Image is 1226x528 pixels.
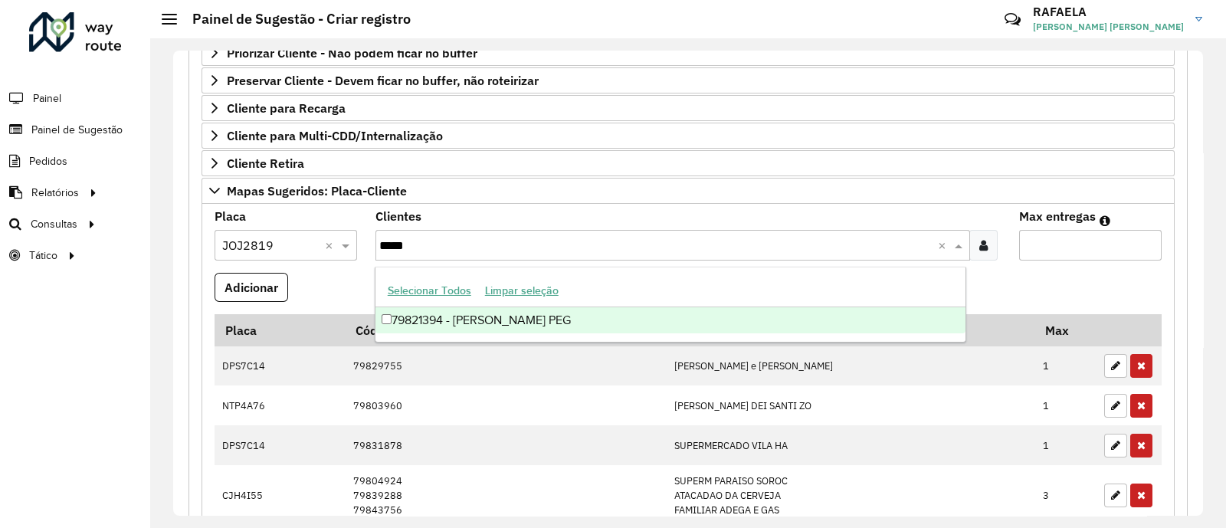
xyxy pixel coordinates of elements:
button: Adicionar [215,273,288,302]
th: Placa [215,314,345,346]
td: DPS7C14 [215,346,345,386]
td: 79803960 [345,385,666,425]
label: Max entregas [1019,207,1096,225]
a: Cliente para Recarga [202,95,1175,121]
a: Contato Rápido [996,3,1029,36]
td: [PERSON_NAME] DEI SANTI ZO [666,385,1035,425]
span: Priorizar Cliente - Não podem ficar no buffer [227,47,477,59]
span: Mapas Sugeridos: Placa-Cliente [227,185,407,197]
a: Mapas Sugeridos: Placa-Cliente [202,178,1175,204]
span: [PERSON_NAME] [PERSON_NAME] [1033,20,1184,34]
ng-dropdown-panel: Options list [375,267,967,343]
h2: Painel de Sugestão - Criar registro [177,11,411,28]
em: Máximo de clientes que serão colocados na mesma rota com os clientes informados [1100,215,1110,227]
button: Limpar seleção [478,279,565,303]
td: CJH4I55 [215,465,345,526]
td: [PERSON_NAME] e [PERSON_NAME] [666,346,1035,386]
span: Tático [29,248,57,264]
td: 79831878 [345,425,666,465]
span: Cliente Retira [227,157,304,169]
div: 79821394 - [PERSON_NAME] PEG [375,307,966,333]
span: Cliente para Multi-CDD/Internalização [227,130,443,142]
td: 79829755 [345,346,666,386]
td: SUPERMERCADO VILA HA [666,425,1035,465]
th: Código Cliente [345,314,666,346]
span: Painel de Sugestão [31,122,123,138]
td: 1 [1035,385,1097,425]
td: 1 [1035,425,1097,465]
span: Consultas [31,216,77,232]
button: Selecionar Todos [381,279,478,303]
span: Preservar Cliente - Devem ficar no buffer, não roteirizar [227,74,539,87]
span: Clear all [938,236,951,254]
td: SUPERM PARAISO SOROC ATACADAO DA CERVEJA FAMILIAR ADEGA E GAS [666,465,1035,526]
h3: RAFAELA [1033,5,1184,19]
td: 1 [1035,346,1097,386]
th: Max [1035,314,1097,346]
span: Pedidos [29,153,67,169]
td: 79804924 79839288 79843756 [345,465,666,526]
td: DPS7C14 [215,425,345,465]
td: 3 [1035,465,1097,526]
a: Preservar Cliente - Devem ficar no buffer, não roteirizar [202,67,1175,93]
span: Relatórios [31,185,79,201]
label: Placa [215,207,246,225]
td: NTP4A76 [215,385,345,425]
span: Painel [33,90,61,107]
label: Clientes [375,207,421,225]
span: Clear all [325,236,338,254]
a: Cliente Retira [202,150,1175,176]
span: Cliente para Recarga [227,102,346,114]
a: Priorizar Cliente - Não podem ficar no buffer [202,40,1175,66]
a: Cliente para Multi-CDD/Internalização [202,123,1175,149]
